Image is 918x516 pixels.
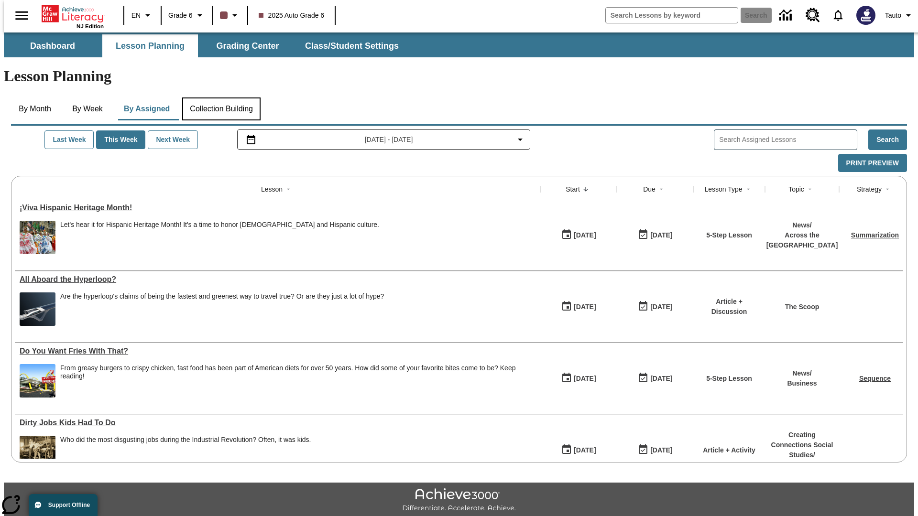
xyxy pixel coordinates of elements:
[365,135,413,145] span: [DATE] - [DATE]
[20,436,55,469] img: Black and white photo of two young boys standing on a piece of heavy machinery
[838,154,907,172] button: Print Preview
[766,230,838,250] p: Across the [GEOGRAPHIC_DATA]
[20,292,55,326] img: Artist rendering of Hyperloop TT vehicle entering a tunnel
[766,220,838,230] p: News /
[800,2,826,28] a: Resource Center, Will open in new tab
[804,183,816,195] button: Sort
[719,133,857,147] input: Search Assigned Lessons
[4,67,914,85] h1: Lesson Planning
[259,11,325,21] span: 2025 Auto Grade 6
[851,231,899,239] a: Summarization
[241,134,526,145] button: Select the date range menu item
[859,375,891,382] a: Sequence
[580,183,591,195] button: Sort
[42,4,104,23] a: Home
[703,445,755,455] p: Article + Activity
[650,301,672,313] div: [DATE]
[856,6,875,25] img: Avatar
[216,7,244,24] button: Class color is dark brown. Change class color
[20,347,535,355] a: Do You Want Fries With That?, Lessons
[261,184,283,194] div: Lesson
[634,298,676,316] button: 06/30/26: Last day the lesson can be accessed
[574,444,596,456] div: [DATE]
[558,441,599,459] button: 07/11/25: First time the lesson was available
[297,34,406,57] button: Class/Student Settings
[770,430,834,460] p: Creating Connections Social Studies /
[704,184,742,194] div: Lesson Type
[634,441,676,459] button: 11/30/25: Last day the lesson can be accessed
[5,34,100,57] button: Dashboard
[48,502,90,508] span: Support Offline
[634,226,676,244] button: 09/21/25: Last day the lesson can be accessed
[4,34,407,57] div: SubNavbar
[164,7,209,24] button: Grade: Grade 6, Select a grade
[774,2,800,29] a: Data Center
[857,184,882,194] div: Strategy
[20,347,535,355] div: Do You Want Fries With That?
[60,292,384,301] div: Are the hyperloop's claims of being the fastest and greenest way to travel true? Or are they just...
[60,221,379,254] div: Let's hear it for Hispanic Heritage Month! It's a time to honor Hispanic Americans and Hispanic c...
[558,298,599,316] button: 07/21/25: First time the lesson was available
[64,97,111,120] button: By Week
[42,3,104,29] div: Home
[402,488,516,513] img: Achieve3000 Differentiate Accelerate Achieve
[558,369,599,387] button: 07/14/25: First time the lesson was available
[574,301,596,313] div: [DATE]
[20,419,535,427] a: Dirty Jobs Kids Had To Do, Lessons
[44,130,94,149] button: Last Week
[881,7,918,24] button: Profile/Settings
[8,1,36,30] button: Open side menu
[60,436,311,444] div: Who did the most disgusting jobs during the Industrial Revolution? Often, it was kids.
[868,129,907,150] button: Search
[785,302,820,312] p: The Scoop
[76,23,104,29] span: NJ Edition
[168,11,193,21] span: Grade 6
[706,230,752,240] p: 5-Step Lesson
[60,364,535,398] div: From greasy burgers to crispy chicken, fast food has been part of American diets for over 50 year...
[743,183,754,195] button: Sort
[851,3,881,28] button: Select a new avatar
[96,130,145,149] button: This Week
[574,229,596,241] div: [DATE]
[788,184,804,194] div: Topic
[60,292,384,326] div: Are the hyperloop's claims of being the fastest and greenest way to travel true? Or are they just...
[283,183,294,195] button: Sort
[882,183,893,195] button: Sort
[20,204,535,212] div: ¡Viva Hispanic Heritage Month!
[116,97,177,120] button: By Assigned
[4,32,914,57] div: SubNavbar
[20,275,535,284] div: All Aboard the Hyperloop?
[558,226,599,244] button: 09/15/25: First time the lesson was available
[634,369,676,387] button: 07/20/26: Last day the lesson can be accessed
[60,221,379,229] div: Let's hear it for Hispanic Heritage Month! It's a time to honor [DEMOGRAPHIC_DATA] and Hispanic c...
[60,364,535,380] div: From greasy burgers to crispy chicken, fast food has been part of American diets for over 50 year...
[60,436,311,469] div: Who did the most disgusting jobs during the Industrial Revolution? Often, it was kids.
[29,494,98,516] button: Support Offline
[574,373,596,385] div: [DATE]
[650,229,672,241] div: [DATE]
[650,444,672,456] div: [DATE]
[698,297,760,317] p: Article + Discussion
[148,130,198,149] button: Next Week
[643,184,656,194] div: Due
[20,204,535,212] a: ¡Viva Hispanic Heritage Month! , Lessons
[826,3,851,28] a: Notifications
[650,373,672,385] div: [DATE]
[20,221,55,254] img: A photograph of Hispanic women participating in a parade celebrating Hispanic culture. The women ...
[131,11,141,21] span: EN
[11,97,59,120] button: By Month
[656,183,667,195] button: Sort
[787,378,817,388] p: Business
[606,8,738,23] input: search field
[787,368,817,378] p: News /
[182,97,261,120] button: Collection Building
[706,374,752,384] p: 5-Step Lesson
[20,275,535,284] a: All Aboard the Hyperloop?, Lessons
[514,134,526,145] svg: Collapse Date Range Filter
[102,34,198,57] button: Lesson Planning
[885,11,901,21] span: Tauto
[566,184,580,194] div: Start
